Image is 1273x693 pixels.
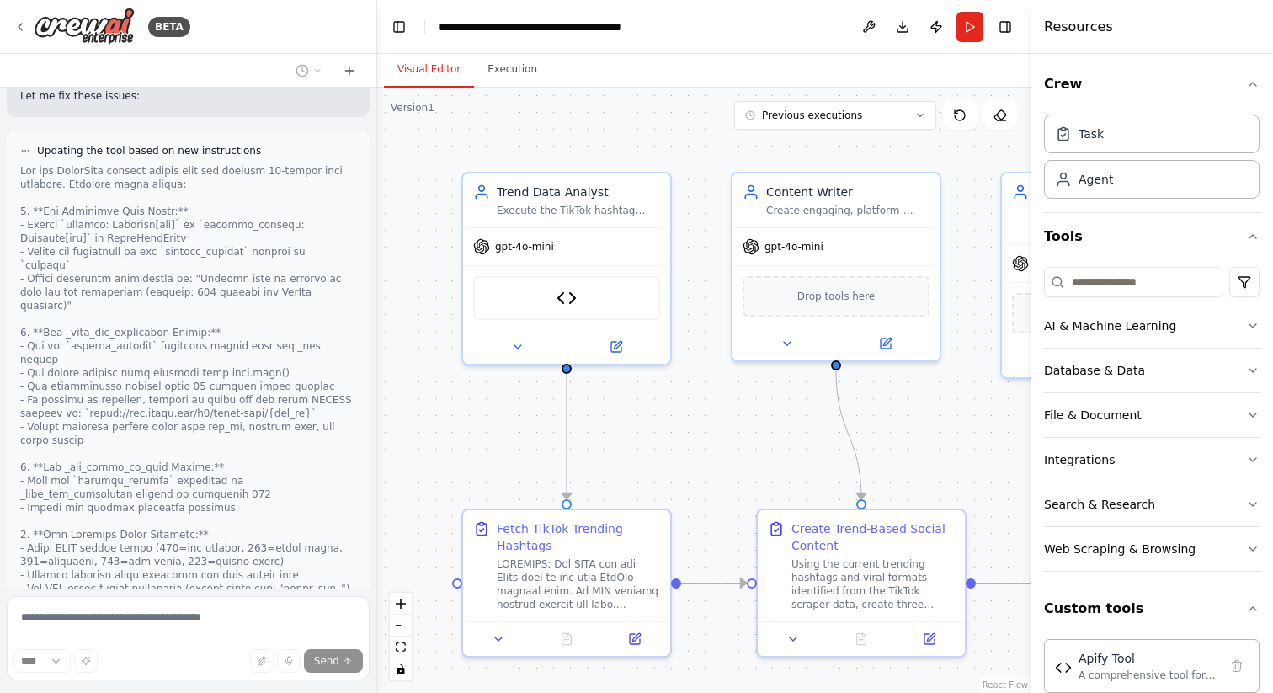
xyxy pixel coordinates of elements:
[387,15,411,39] button: Hide left sidebar
[1044,407,1142,424] div: File & Document
[461,172,672,365] div: Trend Data AnalystExecute the TikTok hashtag scraper (colorful_xenurine/tiktok-hashtag-scraper-ta...
[390,637,412,658] button: fit view
[474,52,551,88] button: Execution
[1044,541,1196,557] div: Web Scraping & Browsing
[797,288,876,305] span: Drop tools here
[568,337,663,357] button: Open in side panel
[762,109,862,122] span: Previous executions
[838,333,933,354] button: Open in side panel
[390,593,412,615] button: zoom in
[1044,349,1260,392] button: Database & Data
[1044,585,1260,632] button: Custom tools
[34,8,135,45] img: Logo
[74,649,98,673] button: Improve this prompt
[605,629,663,649] button: Open in side panel
[390,615,412,637] button: zoom out
[1079,171,1113,188] div: Agent
[764,240,823,253] span: gpt-4o-mini
[336,61,363,81] button: Start a new chat
[531,629,603,649] button: No output available
[1079,125,1104,142] div: Task
[384,52,474,88] button: Visual Editor
[766,184,929,200] div: Content Writer
[1044,393,1260,437] button: File & Document
[1044,438,1260,482] button: Integrations
[461,509,672,658] div: Fetch TikTok Trending HashtagsLOREMIPS: Dol SITA con adi Elits doei te inc utla EtdOlo magnaal en...
[1044,496,1155,513] div: Search & Research
[734,101,936,130] button: Previous executions
[20,88,356,104] p: Let me fix these issues:
[1044,304,1260,348] button: AI & Machine Learning
[791,557,955,611] div: Using the current trending hashtags and viral formats identified from the TikTok scraper data, cr...
[148,17,190,37] div: BETA
[391,101,434,115] div: Version 1
[390,593,412,680] div: React Flow controls
[756,509,967,658] div: Create Trend-Based Social ContentUsing the current trending hashtags and viral formats identified...
[791,520,955,554] div: Create Trend-Based Social Content
[277,649,301,673] button: Click to speak your automation idea
[1044,527,1260,571] button: Web Scraping & Browsing
[1079,669,1218,682] div: A comprehensive tool for interacting with the Apify API to run actors/tasks, manage datasets, and...
[1044,362,1145,379] div: Database & Data
[766,204,929,217] div: Create engaging, platform-specific social media content that incorporates trending hashtags, main...
[1044,61,1260,108] button: Crew
[497,557,660,611] div: LOREMIPS: Dol SITA con adi Elits doei te inc utla EtdOlo magnaal enim. Ad MIN veniamq nostrud exe...
[983,680,1028,690] a: React Flow attribution
[976,575,1041,592] g: Edge from 7a4c9d8b-c79b-4ac3-982e-e9076cc20d4a to db6051c3-92b2-48e5-b3dd-1f322ef8e252
[314,654,339,668] span: Send
[1044,17,1113,37] h4: Resources
[1079,650,1218,667] div: Apify Tool
[1044,108,1260,212] div: Crew
[439,19,628,35] nav: breadcrumb
[497,520,660,554] div: Fetch TikTok Trending Hashtags
[1044,451,1115,468] div: Integrations
[557,288,577,308] img: Apify Tool
[495,240,554,253] span: gpt-4o-mini
[826,629,897,649] button: No output available
[731,172,941,362] div: Content WriterCreate engaging, platform-specific social media content that incorporates trending ...
[828,370,870,499] g: Edge from 7e8e2023-2a7e-4efe-b9fb-a32f75b77b50 to 7a4c9d8b-c79b-4ac3-982e-e9076cc20d4a
[1055,659,1072,676] img: Apify Tool
[289,61,329,81] button: Switch to previous chat
[1044,260,1260,585] div: Tools
[390,658,412,680] button: toggle interactivity
[1044,213,1260,260] button: Tools
[1225,654,1249,678] button: Delete tool
[497,204,660,217] div: Execute the TikTok hashtag scraper (colorful_xenurine/tiktok-hashtag-scraper-task) to fetch real-...
[497,184,660,200] div: Trend Data Analyst
[1044,317,1176,334] div: AI & Machine Learning
[558,374,575,499] g: Edge from ab5cc530-58be-4790-9d2d-a8333a11979f to 039bcd02-8b0c-4e4d-83b2-5ea0e995c6c1
[250,649,274,673] button: Upload files
[1044,482,1260,526] button: Search & Research
[681,575,747,592] g: Edge from 039bcd02-8b0c-4e4d-83b2-5ea0e995c6c1 to 7a4c9d8b-c79b-4ac3-982e-e9076cc20d4a
[993,15,1017,39] button: Hide right sidebar
[900,629,958,649] button: Open in side panel
[37,144,261,157] span: Updating the tool based on new instructions
[304,649,363,673] button: Send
